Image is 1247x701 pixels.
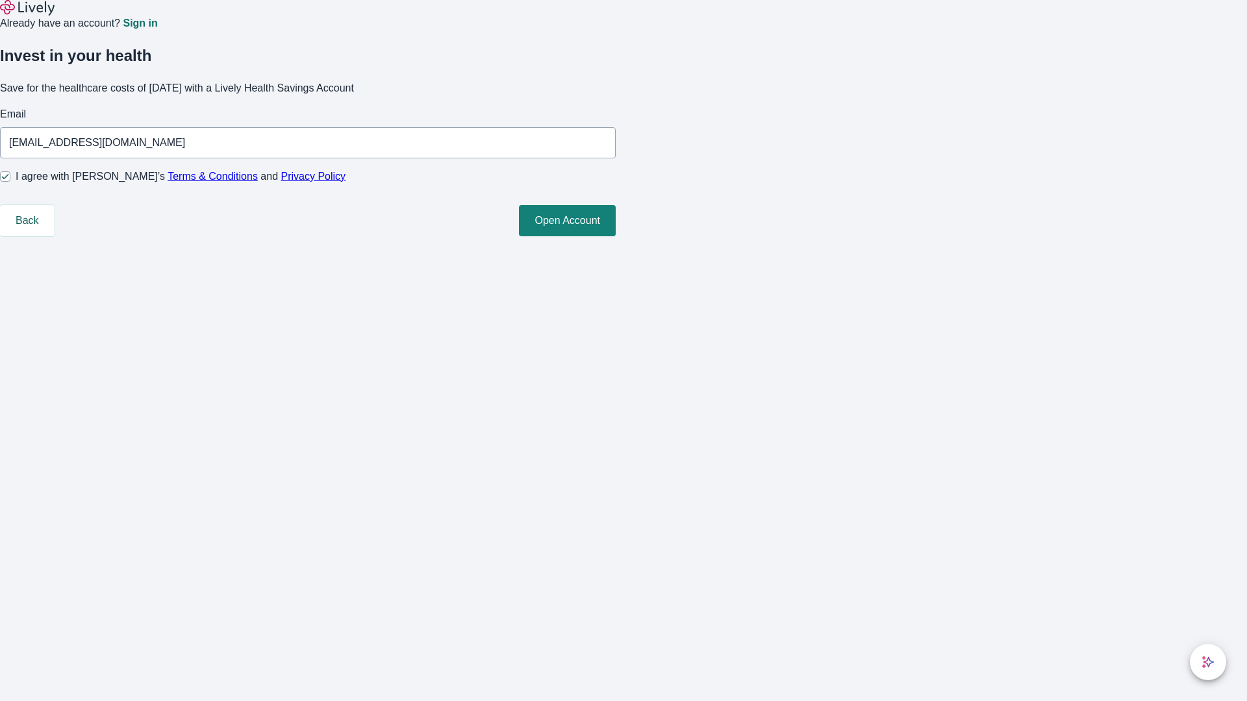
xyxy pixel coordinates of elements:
a: Privacy Policy [281,171,346,182]
svg: Lively AI Assistant [1202,656,1215,669]
a: Terms & Conditions [168,171,258,182]
button: Open Account [519,205,616,236]
a: Sign in [123,18,157,29]
span: I agree with [PERSON_NAME]’s and [16,169,346,184]
button: chat [1190,644,1226,680]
